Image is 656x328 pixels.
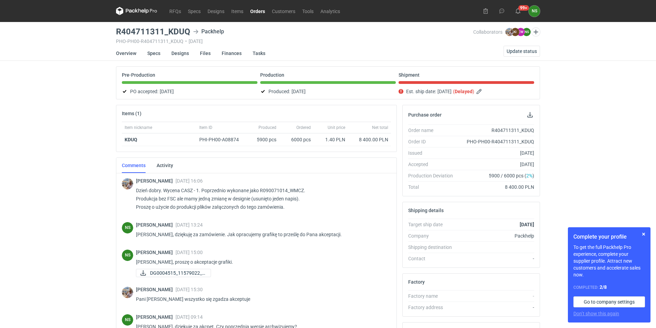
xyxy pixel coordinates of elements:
div: Completed: [573,284,645,291]
div: 6000 pcs [279,133,314,146]
img: Michał Palasek [505,28,514,36]
div: 5900 pcs [248,133,279,146]
span: [PERSON_NAME] [136,314,176,320]
div: Factory name [408,293,458,299]
h1: Complete your profile [573,233,645,241]
span: [DATE] 16:06 [176,178,203,184]
button: Edit estimated shipping date [476,87,484,96]
strong: KDUQ [125,137,137,142]
svg: Packhelp Pro [116,7,157,15]
div: Natalia Stępak [122,250,133,261]
div: Packhelp [193,28,224,36]
p: [PERSON_NAME], proszę o akceptacje grafiki. [136,258,385,266]
a: Analytics [317,7,343,15]
a: Activity [157,158,173,173]
span: [DATE] 13:24 [176,222,203,228]
div: Packhelp [458,232,534,239]
div: [DATE] [458,150,534,156]
p: Pre-Production [122,72,155,78]
div: - [458,304,534,311]
strong: 2 / 8 [600,284,607,290]
div: Natalia Stępak [122,314,133,326]
em: ) [473,89,474,94]
span: [DATE] [160,87,174,96]
div: 8 400.00 PLN [351,136,388,143]
span: Produced [258,125,276,130]
a: Items [228,7,247,15]
a: Designs [171,46,189,61]
h2: Items (1) [122,111,141,116]
p: [PERSON_NAME], dziękuję za zamówienie. Jak opracujemy grafikę to prześlę do Pana akceptacji. [136,230,385,239]
em: ( [453,89,455,94]
figcaption: KI [511,28,519,36]
button: Skip for now [639,230,648,238]
figcaption: NS [122,222,133,233]
strong: [DATE] [520,222,534,227]
img: Michał Palasek [122,287,133,298]
div: Order name [408,127,458,134]
p: Shipment [399,72,420,78]
button: Edit collaborators [531,28,540,36]
span: [PERSON_NAME] [136,287,176,292]
a: RFQs [166,7,184,15]
span: [DATE] 15:30 [176,287,203,292]
div: Est. ship date: [399,87,534,96]
div: Contact [408,255,458,262]
div: Total [408,184,458,190]
p: Dzień dobry. Wycena CASZ - 1. Poprzednio wykonane jako R090071014_WMCZ. Produkcja bez FSC ale mam... [136,186,385,211]
span: Item ID [199,125,212,130]
a: Designs [204,7,228,15]
span: Update status [507,49,537,54]
div: Natalia Stępak [122,222,133,233]
div: Order ID [408,138,458,145]
div: Production Deviation [408,172,458,179]
div: PHO-PH00-R404711311_KDUQ [DATE] [116,39,473,44]
button: NS [529,6,540,17]
h2: Purchase order [408,112,442,118]
div: Natalia Stępak [529,6,540,17]
button: Download PO [526,111,534,119]
a: Tasks [253,46,265,61]
div: - [458,255,534,262]
div: Company [408,232,458,239]
a: Go to company settings [573,296,645,307]
div: [DATE] [458,161,534,168]
div: PHO-PH00-R404711311_KDUQ [458,138,534,145]
span: DG0004515_11579022_f... [150,269,205,277]
div: DG0004515_11579022_for_approval_front.pdf [136,269,205,277]
h2: Shipping details [408,208,444,213]
div: Accepted [408,161,458,168]
strong: Delayed [455,89,473,94]
figcaption: NS [122,250,133,261]
div: - [458,293,534,299]
span: [DATE] [292,87,306,96]
div: R404711311_KDUQ [458,127,534,134]
a: Customers [268,7,299,15]
span: 2% [526,173,532,178]
a: Overview [116,46,136,61]
span: Net total [372,125,388,130]
div: 1.40 PLN [316,136,345,143]
button: 99+ [512,6,523,17]
button: Update status [504,46,540,57]
span: Ordered [296,125,311,130]
a: Finances [222,46,242,61]
figcaption: NS [522,28,531,36]
a: Comments [122,158,146,173]
a: Specs [147,46,160,61]
p: To get the full Packhelp Pro experience, complete your supplier profile. Attract new customers an... [573,244,645,278]
a: Orders [247,7,268,15]
div: Target ship date [408,221,458,228]
a: DG0004515_11579022_f... [136,269,211,277]
p: Pani [PERSON_NAME] wszystko się zgadza akceptuje [136,295,385,303]
a: Specs [184,7,204,15]
div: 8 400.00 PLN [458,184,534,190]
span: Collaborators [473,29,502,35]
div: Shipping destination [408,244,458,251]
a: Files [200,46,211,61]
span: [PERSON_NAME] [136,178,176,184]
div: Michał Palasek [122,178,133,189]
span: 5900 / 6000 pcs ( ) [489,172,534,179]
